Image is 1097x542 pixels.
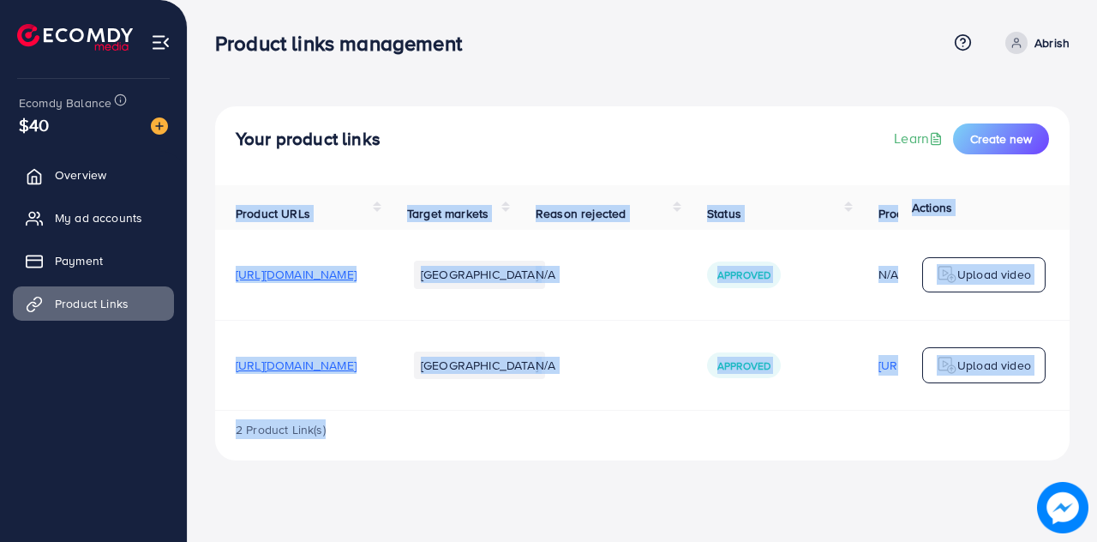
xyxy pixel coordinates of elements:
[19,94,111,111] span: Ecomdy Balance
[536,266,555,283] span: N/A
[407,205,489,222] span: Target markets
[717,268,770,282] span: Approved
[998,32,1070,54] a: Abrish
[55,209,142,226] span: My ad accounts
[536,357,555,374] span: N/A
[894,129,946,148] a: Learn
[236,357,357,374] span: [URL][DOMAIN_NAME]
[13,244,174,278] a: Payment
[55,166,106,184] span: Overview
[236,266,357,283] span: [URL][DOMAIN_NAME]
[957,355,1031,376] p: Upload video
[215,31,476,56] h3: Product links management
[878,355,999,376] p: [URL][DOMAIN_NAME]
[55,252,103,269] span: Payment
[151,117,168,135] img: image
[55,295,129,312] span: Product Links
[236,421,326,438] span: 2 Product Link(s)
[536,205,626,222] span: Reason rejected
[17,24,133,51] img: logo
[937,355,957,376] img: logo
[953,123,1049,154] button: Create new
[878,266,999,283] div: N/A
[1037,482,1088,533] img: image
[717,358,770,373] span: Approved
[1034,33,1070,53] p: Abrish
[13,286,174,321] a: Product Links
[151,33,171,52] img: menu
[970,130,1032,148] span: Create new
[707,205,741,222] span: Status
[957,264,1031,285] p: Upload video
[13,158,174,192] a: Overview
[937,264,957,285] img: logo
[912,199,952,216] span: Actions
[414,352,545,379] li: [GEOGRAPHIC_DATA]
[236,129,381,150] h4: Your product links
[878,205,954,222] span: Product video
[236,205,310,222] span: Product URLs
[19,112,49,137] span: $40
[414,261,545,288] li: [GEOGRAPHIC_DATA]
[13,201,174,235] a: My ad accounts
